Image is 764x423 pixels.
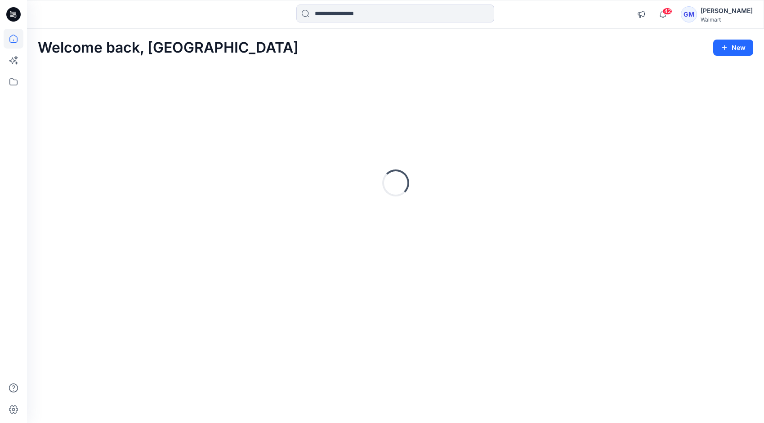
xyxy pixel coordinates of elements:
[713,40,753,56] button: New
[662,8,672,15] span: 42
[701,5,753,16] div: [PERSON_NAME]
[681,6,697,22] div: GM
[701,16,753,23] div: Walmart
[38,40,299,56] h2: Welcome back, [GEOGRAPHIC_DATA]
